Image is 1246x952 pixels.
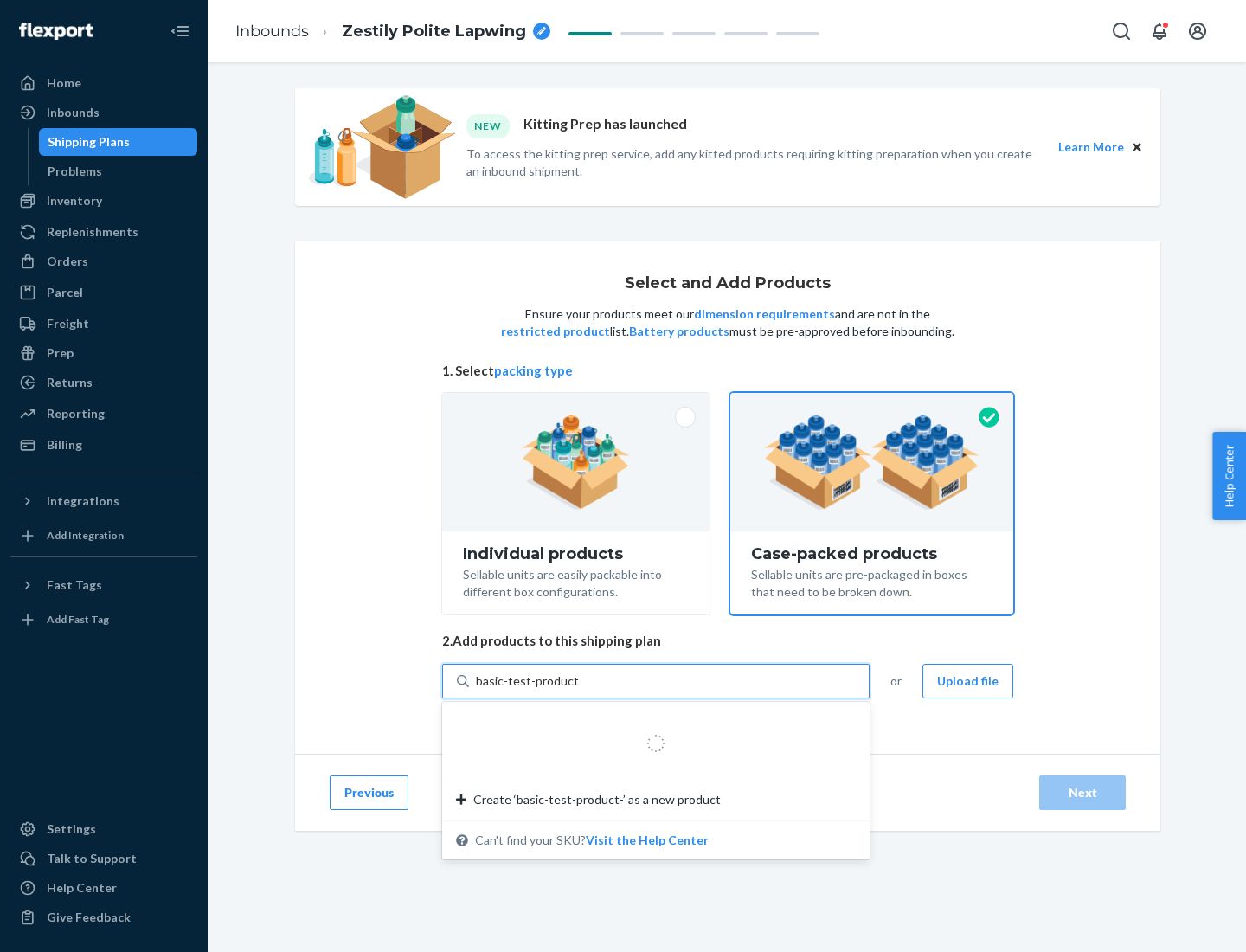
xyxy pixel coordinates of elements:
[47,405,105,422] div: Reporting
[48,163,102,180] div: Problems
[10,187,197,215] a: Inventory
[10,248,197,275] a: Orders
[1127,138,1146,157] button: Close
[10,279,197,306] a: Parcel
[751,545,992,563] div: Case-packed products
[10,369,197,396] a: Returns
[47,492,119,510] div: Integrations
[494,362,573,380] button: packing type
[466,114,510,138] div: NEW
[475,832,709,849] span: Can't find your SKU?
[694,306,835,323] button: dimension requirements
[47,223,138,241] div: Replenishments
[473,791,721,808] span: Create ‘basic-test-product-’ as a new product
[629,323,729,340] button: Battery products
[1212,432,1246,520] button: Help Center
[48,133,130,151] div: Shipping Plans
[1058,138,1124,157] button: Learn More
[1104,14,1139,48] button: Open Search Box
[47,576,102,594] div: Fast Tags
[10,522,197,550] a: Add Integration
[1039,775,1126,810] button: Next
[10,874,197,902] a: Help Center
[47,284,83,301] div: Parcel
[476,672,580,690] input: Create ‘basic-test-product-’ as a new productCan't find your SKU?Visit the Help Center
[10,571,197,599] button: Fast Tags
[47,820,96,838] div: Settings
[47,192,102,209] div: Inventory
[1180,14,1215,48] button: Open account menu
[442,362,1013,380] span: 1. Select
[222,6,564,57] ol: breadcrumbs
[10,310,197,338] a: Freight
[10,815,197,843] a: Settings
[47,528,124,543] div: Add Integration
[342,21,526,43] span: Zestily Polite Lapwing
[47,374,93,391] div: Returns
[10,400,197,428] a: Reporting
[463,563,689,601] div: Sellable units are easily packable into different box configurations.
[10,69,197,97] a: Home
[890,672,902,690] span: or
[163,14,197,48] button: Close Navigation
[501,323,610,340] button: restricted product
[47,850,137,867] div: Talk to Support
[442,632,1013,650] span: 2. Add products to this shipping plan
[47,879,117,897] div: Help Center
[19,23,93,40] img: Flexport logo
[47,315,89,332] div: Freight
[235,22,309,41] a: Inbounds
[47,344,74,362] div: Prep
[764,415,979,510] img: case-pack.59cecea509d18c883b923b81aeac6d0b.png
[751,563,992,601] div: Sellable units are pre-packaged in boxes that need to be broken down.
[466,145,1043,180] p: To access the kitting prep service, add any kitted products requiring kitting preparation when yo...
[1054,784,1111,801] div: Next
[499,306,956,340] p: Ensure your products meet our and are not in the list. must be pre-approved before inbounding.
[922,664,1013,698] button: Upload file
[47,436,82,453] div: Billing
[10,431,197,459] a: Billing
[10,339,197,367] a: Prep
[47,104,100,121] div: Inbounds
[47,74,81,92] div: Home
[463,545,689,563] div: Individual products
[10,487,197,515] button: Integrations
[10,218,197,246] a: Replenishments
[39,128,198,156] a: Shipping Plans
[10,606,197,634] a: Add Fast Tag
[522,415,630,510] img: individual-pack.facf35554cb0f1810c75b2bd6df2d64e.png
[47,909,131,926] div: Give Feedback
[523,114,687,138] p: Kitting Prep has launched
[10,99,197,126] a: Inbounds
[586,832,709,849] button: Create ‘basic-test-product-’ as a new productCan't find your SKU?
[47,612,109,627] div: Add Fast Tag
[330,775,408,810] button: Previous
[1142,14,1177,48] button: Open notifications
[625,275,831,293] h1: Select and Add Products
[47,253,88,270] div: Orders
[10,845,197,872] a: Talk to Support
[10,904,197,931] button: Give Feedback
[39,158,198,185] a: Problems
